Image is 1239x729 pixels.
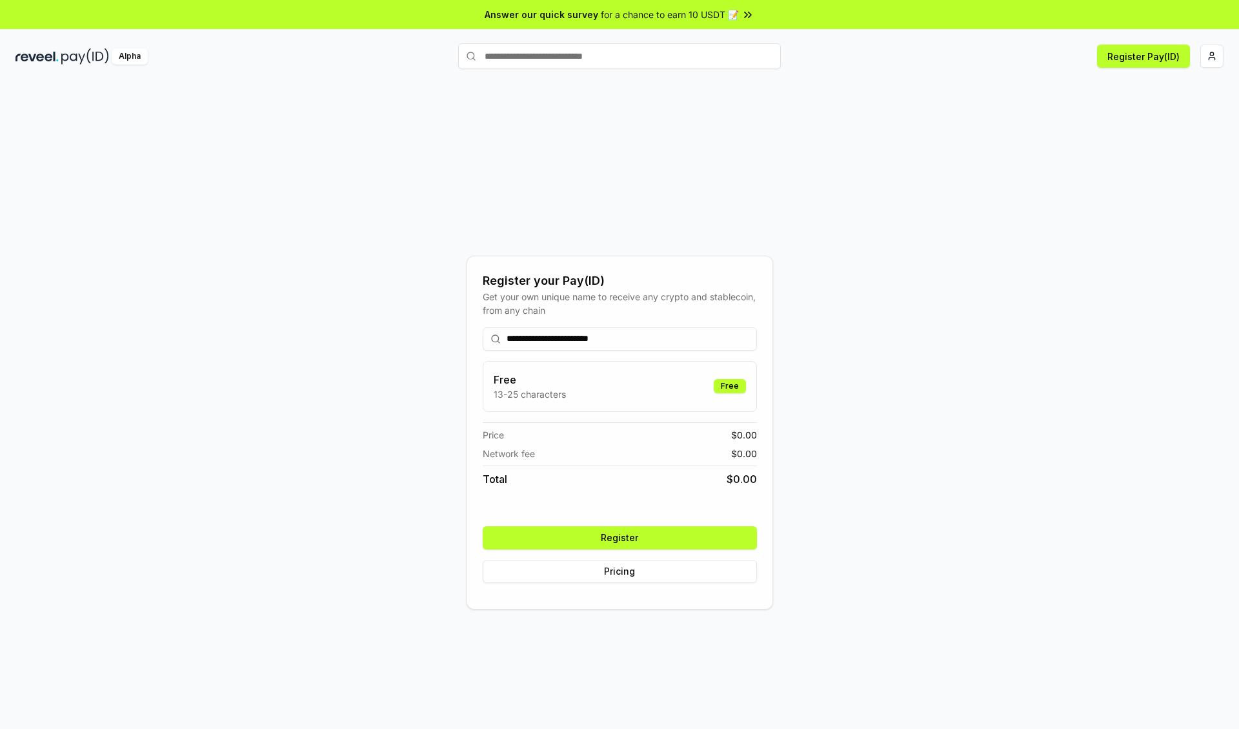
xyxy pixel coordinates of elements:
[15,48,59,65] img: reveel_dark
[61,48,109,65] img: pay_id
[483,447,535,460] span: Network fee
[727,471,757,487] span: $ 0.00
[483,560,757,583] button: Pricing
[731,447,757,460] span: $ 0.00
[112,48,148,65] div: Alpha
[485,8,598,21] span: Answer our quick survey
[483,290,757,317] div: Get your own unique name to receive any crypto and stablecoin, from any chain
[483,471,507,487] span: Total
[483,526,757,549] button: Register
[601,8,739,21] span: for a chance to earn 10 USDT 📝
[731,428,757,442] span: $ 0.00
[494,372,566,387] h3: Free
[714,379,746,393] div: Free
[1097,45,1190,68] button: Register Pay(ID)
[494,387,566,401] p: 13-25 characters
[483,272,757,290] div: Register your Pay(ID)
[483,428,504,442] span: Price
